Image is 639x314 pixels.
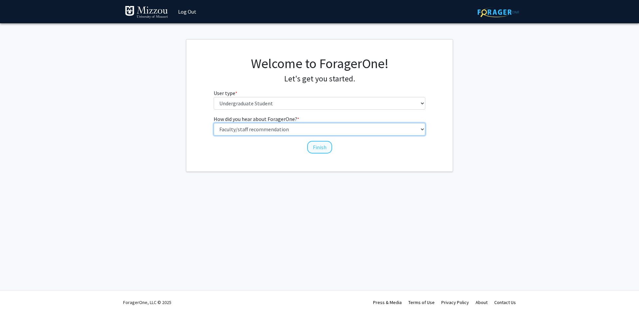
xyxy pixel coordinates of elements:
[441,299,469,305] a: Privacy Policy
[494,299,516,305] a: Contact Us
[307,141,332,154] button: Finish
[214,55,426,71] h1: Welcome to ForagerOne!
[373,299,402,305] a: Press & Media
[476,299,488,305] a: About
[214,115,299,123] label: How did you hear about ForagerOne?
[478,7,519,17] img: ForagerOne Logo
[125,6,168,19] img: University of Missouri Logo
[214,74,426,84] h4: Let's get you started.
[408,299,435,305] a: Terms of Use
[5,284,28,309] iframe: Chat
[214,89,237,97] label: User type
[123,291,171,314] div: ForagerOne, LLC © 2025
